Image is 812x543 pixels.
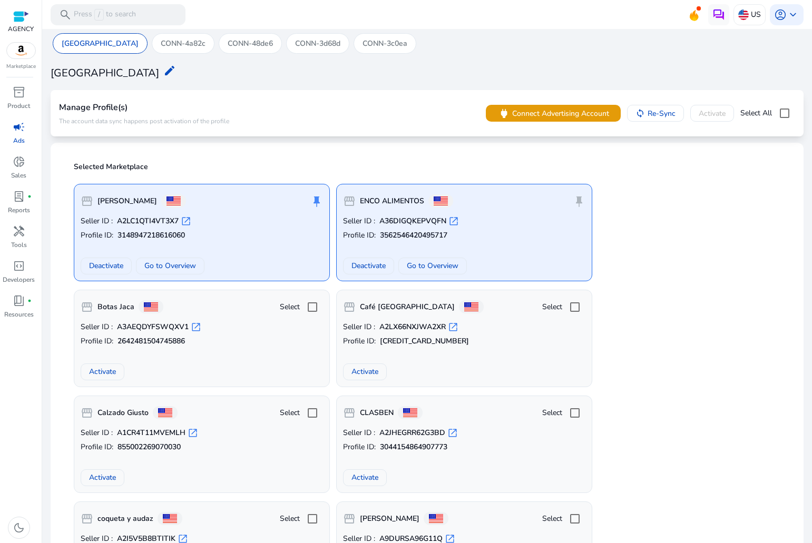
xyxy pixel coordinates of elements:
b: 3148947218616060 [118,230,185,241]
b: A1CR4T11MVEMLH [117,428,185,438]
span: push_pin [573,195,585,208]
span: Seller ID : [81,322,113,332]
p: CONN-3d68d [295,38,340,49]
span: Seller ID : [343,428,375,438]
span: open_in_new [448,322,458,332]
span: open_in_new [191,322,201,332]
span: Deactivate [351,260,386,271]
p: Press to search [74,9,136,21]
button: Go to Overview [136,258,204,274]
span: code_blocks [13,260,25,272]
span: Re-Sync [648,108,676,119]
span: open_in_new [181,216,191,226]
span: Seller ID : [343,322,375,332]
span: donut_small [13,155,25,168]
span: Go to Overview [407,260,458,271]
span: search [59,8,72,21]
span: Activate [89,472,116,483]
p: CONN-48de6 [228,38,273,49]
b: 2642481504745886 [118,336,185,347]
span: inventory_2 [13,86,25,98]
p: [GEOGRAPHIC_DATA] [62,38,139,49]
p: CONN-3c0ea [363,38,407,49]
p: Marketplace [6,63,36,71]
span: Profile ID: [343,442,376,452]
span: storefront [343,407,356,419]
span: Select [280,302,300,312]
p: Ads [13,136,25,145]
img: us.svg [738,9,749,20]
span: lab_profile [13,190,25,203]
span: power [498,107,510,120]
b: ENCO ALIMENTOS [360,196,424,206]
span: Profile ID: [81,336,113,347]
mat-icon: edit [163,64,176,77]
b: Calzado Giusto [97,408,149,418]
button: powerConnect Advertising Account [486,105,621,122]
p: Product [7,101,30,111]
span: Seller ID : [81,216,113,226]
button: Activate [81,363,124,380]
span: Profile ID: [343,336,376,347]
b: Café [GEOGRAPHIC_DATA] [360,302,455,312]
span: handyman [13,225,25,238]
button: Deactivate [81,258,132,274]
span: Profile ID: [81,442,113,452]
p: US [751,5,761,24]
p: Developers [3,275,35,284]
span: Select [542,408,562,418]
span: Connect Advertising Account [512,108,609,119]
b: A2LX66NXJWA2XR [379,322,446,332]
span: Go to Overview [144,260,196,271]
span: Activate [351,366,378,377]
span: Select [280,514,300,524]
p: Reports [8,205,30,215]
span: storefront [343,512,356,525]
span: storefront [343,301,356,313]
button: Activate [81,469,124,486]
b: A36DIGQKEPVQFN [379,216,446,226]
h4: Manage Profile(s) [59,103,229,113]
b: [PERSON_NAME] [360,514,419,524]
b: [CREDIT_CARD_NUMBER] [380,336,469,347]
button: Go to Overview [398,258,467,274]
span: Profile ID: [343,230,376,241]
p: Sales [11,171,26,180]
b: A2LC1QTI4VT3X7 [117,216,179,226]
span: Select All [740,108,772,119]
span: keyboard_arrow_down [787,8,799,21]
p: CONN-4a82c [161,38,206,49]
b: 855002269070030 [118,442,181,452]
span: storefront [81,407,93,419]
span: Deactivate [89,260,123,271]
h3: [GEOGRAPHIC_DATA] [51,67,159,80]
span: storefront [343,195,356,208]
span: Activate [89,366,116,377]
span: open_in_new [447,428,458,438]
mat-icon: sync [635,108,645,118]
span: campaign [13,121,25,133]
span: Select [542,514,562,524]
span: Seller ID : [81,428,113,438]
span: storefront [81,512,93,525]
p: Tools [11,240,27,250]
span: dark_mode [13,521,25,534]
span: Select [542,302,562,312]
b: 3044154864907773 [380,442,447,452]
span: account_circle [774,8,787,21]
b: A3AEQDYFSWQXV1 [117,322,189,332]
p: Selected Marketplace [74,162,787,172]
span: Select [280,408,300,418]
button: Activate [343,363,387,380]
p: The account data sync happens post activation of the profile [59,117,229,125]
span: open_in_new [188,428,198,438]
span: / [94,9,104,21]
span: Seller ID : [343,216,375,226]
img: amazon.svg [7,43,35,58]
button: Re-Sync [627,105,684,122]
b: A2JHEGRR62G3BD [379,428,445,438]
span: book_4 [13,294,25,307]
b: Botas Jaca [97,302,134,312]
button: Activate [343,469,387,486]
span: fiber_manual_record [27,194,32,199]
